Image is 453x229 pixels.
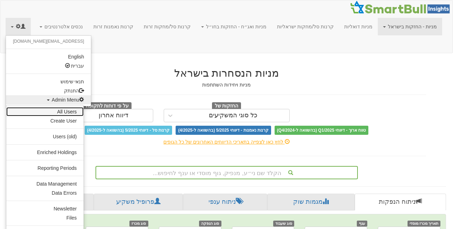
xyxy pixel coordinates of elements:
span: קרנות סל - דיווחי 5/2025 (בהשוואה ל-4/2025) [85,126,172,135]
div: לחץ כאן לצפייה בתאריכי הדיווחים האחרונים של כל הגופים [22,138,431,145]
a: עברית [6,61,91,70]
a: מניות דואליות [339,18,378,35]
a: מניות - החזקות בישראל [378,18,442,35]
a: Data Errors [6,188,84,197]
a: פרופיל משקיע [94,194,183,210]
a: קרנות סל/מחקות זרות [139,18,196,35]
a: מניות ואג״ח - החזקות בחו״ל [196,18,272,35]
a: קרנות נאמנות זרות [88,18,139,35]
span: על פי דוחות לתקופה [83,102,132,110]
li: [EMAIL_ADDRESS][DOMAIN_NAME] [6,37,91,46]
a: Enriched Holdings [6,148,84,157]
a: תנאי שימוש [6,77,91,86]
h5: מניות ויחידות השתתפות [27,82,426,88]
a: קרנות סל/מחקות ישראליות [272,18,339,35]
a: Data Management [6,179,84,188]
a: Create User [6,116,84,125]
span: תאריך מכרז מוסדי [408,221,440,227]
span: Admin Menu [52,97,84,103]
span: החזקות של [212,102,241,110]
div: כל סוגי המשקיעים [209,112,257,119]
a: All Users [6,107,84,116]
a: Admin Menu [6,95,91,104]
span: קרנות נאמנות - דיווחי 5/2025 (בהשוואה ל-4/2025) [176,126,271,135]
a: English [6,52,91,61]
a: נכסים אלטרנטיבים [34,18,88,35]
a: ניתוח ענפי [183,194,267,210]
a: Newsletter [6,204,84,213]
a: Files [6,213,84,222]
span: סוג הנפקה [199,221,221,227]
a: מגמות שוק [267,194,354,210]
a: ניתוח הנפקות [355,194,446,210]
h2: מניות הנסחרות בישראל [27,67,426,79]
img: Smartbull [350,0,453,14]
span: ענף [357,221,368,227]
a: Users (old) [6,132,84,141]
div: דיווח אחרון [99,112,128,119]
div: הקלד שם ני״ע, מנפיק, גוף מוסדי או ענף לחיפוש... [96,167,357,179]
span: טווח ארוך - דיווחי Q1/2025 (בהשוואה ל-Q4/2024) [275,126,368,135]
span: סוג שעבוד [273,221,295,227]
a: Reporting Periods [6,164,84,173]
a: התנתק [6,86,91,95]
span: סוג מכרז [129,221,148,227]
